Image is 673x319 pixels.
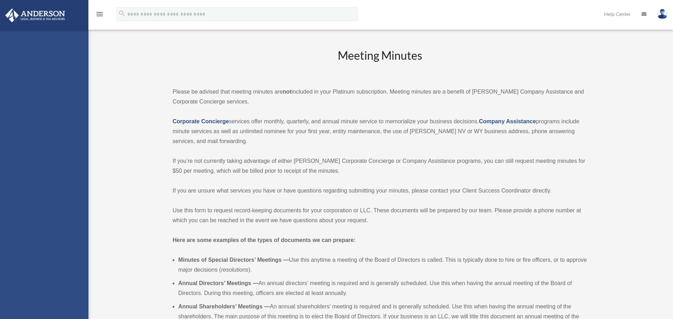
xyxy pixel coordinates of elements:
[178,280,259,286] b: Annual Directors’ Meetings —
[173,117,587,146] p: services offer monthly, quarterly, and annual minute service to memorialize your business decisio...
[173,87,587,107] p: Please be advised that meeting minutes are included in your Platinum subscription. Meeting minute...
[173,237,356,243] strong: Here are some examples of the types of documents we can prepare:
[173,156,587,176] p: If you’re not currently taking advantage of either [PERSON_NAME] Corporate Concierge or Company A...
[178,303,270,309] b: Annual Shareholders’ Meetings —
[173,48,587,77] h2: Meeting Minutes
[95,12,104,18] a: menu
[178,255,587,275] li: Use this anytime a meeting of the Board of Directors is called. This is typically done to hire or...
[178,278,587,298] li: An annual directors’ meeting is required and is generally scheduled. Use this when having the ann...
[283,89,291,95] strong: not
[178,257,289,263] b: Minutes of Special Directors’ Meetings —
[173,118,229,124] a: Corporate Concierge
[95,10,104,18] i: menu
[173,206,587,225] p: Use this form to request record-keeping documents for your corporation or LLC. These documents wi...
[173,186,587,196] p: If you are unsure what services you have or have questions regarding submitting your minutes, ple...
[3,8,67,22] img: Anderson Advisors Platinum Portal
[657,9,668,19] img: User Pic
[221,267,248,273] em: resolutions
[118,10,126,17] i: search
[479,118,536,124] a: Company Assistance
